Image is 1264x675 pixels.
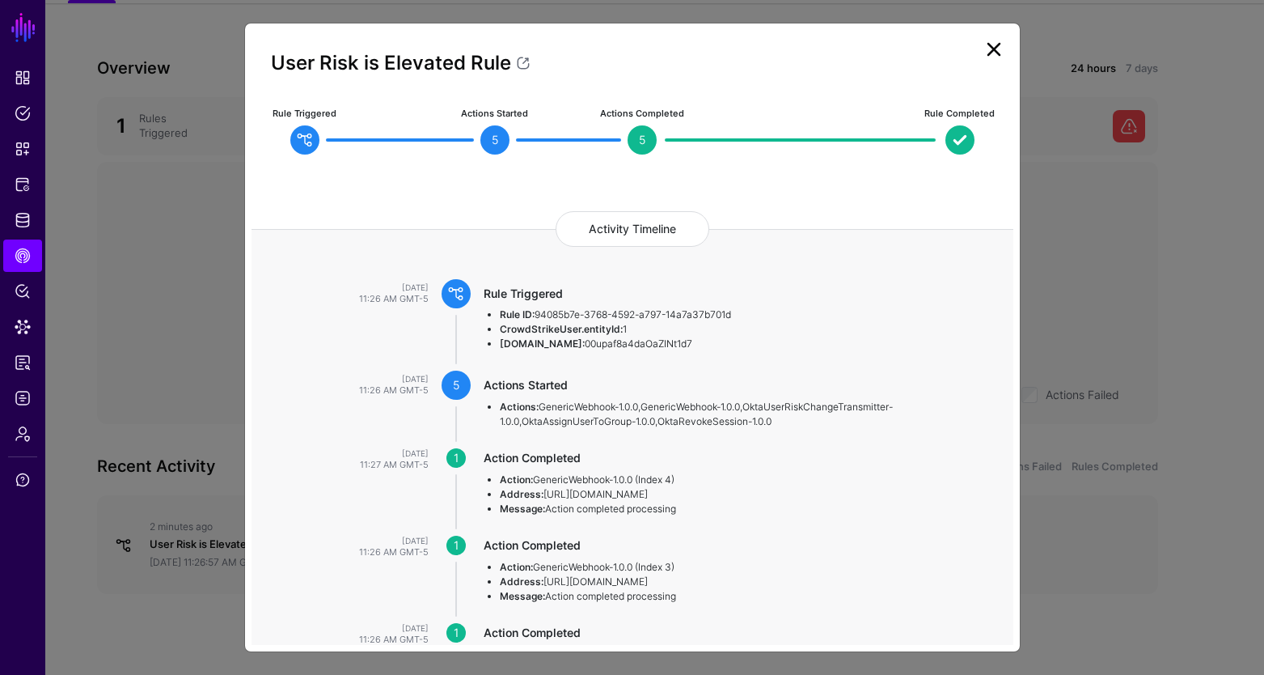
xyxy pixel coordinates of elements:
[556,211,709,247] h4: Activity Timeline
[252,622,429,634] div: [DATE]
[500,575,543,588] strong: Address:
[500,337,981,351] li: 00upaf8a4daOaZINt1d7
[484,537,981,554] div: Action Completed
[500,502,981,516] li: Action completed processing
[461,108,528,121] span: Actions Started
[252,373,429,384] div: [DATE]
[628,125,657,155] span: 5
[271,51,531,74] a: User Risk is Elevated Rule
[446,623,466,643] span: 1
[500,575,981,589] li: [URL][DOMAIN_NAME]
[519,415,522,427] span: ,
[500,503,545,515] strong: Message:
[500,401,539,413] strong: Actions:
[500,473,981,487] li: GenericWebhook-1.0.0 (Index 4)
[924,108,995,121] span: Rule Completed
[500,322,981,337] li: 1
[252,459,429,470] div: 11:27 AM GMT-5
[252,634,429,645] div: 11:26 AM GMT-5
[252,546,429,558] div: 11:26 AM GMT-5
[655,415,657,427] span: ,
[252,384,429,396] div: 11:26 AM GMT-5
[539,401,638,413] span: GenericWebhook-1.0.0
[638,401,640,413] span: ,
[500,308,535,321] strong: Rule ID:
[484,286,981,302] div: Rule Triggered
[522,415,655,427] span: OktaAssignUserToGroup-1.0.0
[740,401,742,413] span: ,
[500,308,981,322] li: 94085b7e-3768-4592-a797-14a7a37b701d
[252,535,429,546] div: [DATE]
[446,536,466,555] span: 1
[446,448,466,468] span: 1
[484,625,981,641] div: Action Completed
[484,377,981,393] div: Actions Started
[500,589,981,604] li: Action completed processing
[480,125,509,155] span: 5
[640,401,740,413] span: GenericWebhook-1.0.0
[442,371,471,400] span: 5
[500,561,533,573] strong: Action:
[500,473,533,486] strong: Action:
[500,488,543,500] strong: Address:
[500,590,545,602] strong: Message:
[252,293,429,304] div: 11:26 AM GMT-5
[484,450,981,466] div: Action Completed
[500,337,585,350] strong: [DOMAIN_NAME]:
[657,415,772,427] span: OktaRevokeSession-1.0.0
[252,448,429,459] div: [DATE]
[500,323,623,335] strong: CrowdStrikeUser.entityId:
[600,108,684,121] span: Actions Completed
[500,487,981,502] li: [URL][DOMAIN_NAME]
[273,108,336,121] span: Rule Triggered
[500,560,981,575] li: GenericWebhook-1.0.0 (Index 3)
[252,282,429,293] div: [DATE]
